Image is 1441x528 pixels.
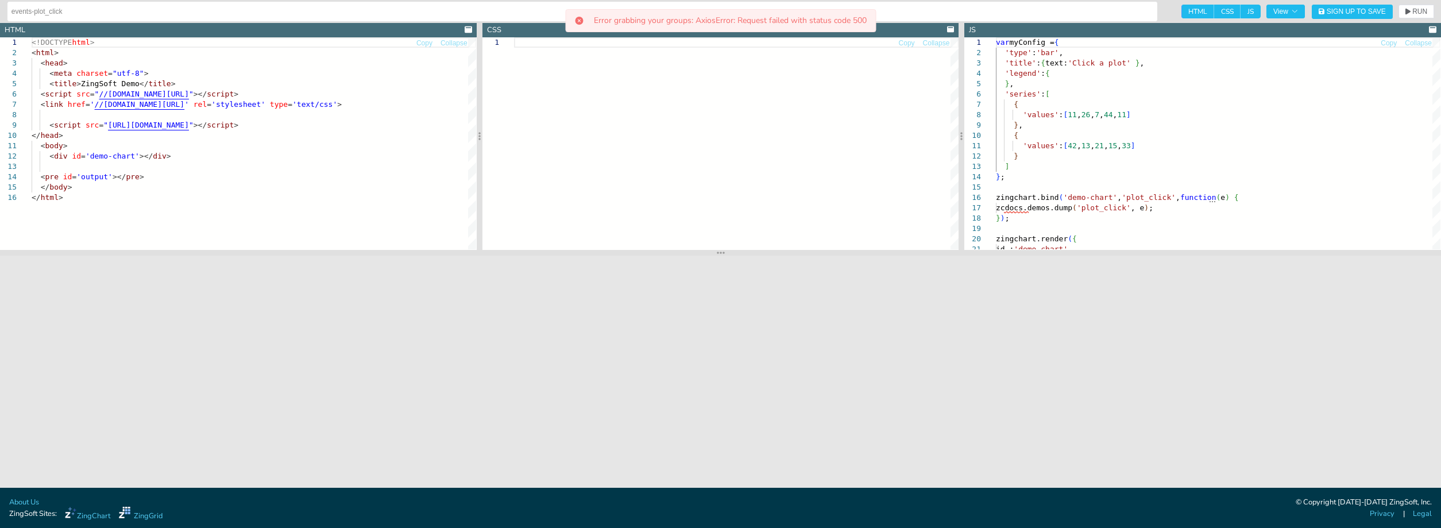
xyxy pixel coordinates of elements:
button: RUN [1398,5,1434,18]
span: head [45,59,63,67]
span: ZingSoft Sites: [9,508,57,519]
span: ( [1068,234,1073,243]
span: src [76,90,90,98]
span: 'values' [1023,110,1059,119]
span: , [1077,141,1081,150]
span: > [63,59,68,67]
div: 4 [964,68,981,79]
span: { [1041,59,1046,67]
span: 42 [1068,141,1077,150]
span: < [41,90,45,98]
div: 8 [964,110,981,120]
span: , [1140,59,1145,67]
span: 13 [1081,141,1091,150]
span: ' [90,100,95,109]
span: </ [32,131,41,140]
span: > [171,79,176,88]
span: 'demo-chart' [1064,193,1118,202]
span: //[DOMAIN_NAME][URL] [95,100,185,109]
span: ] [1126,110,1131,119]
span: 'Click a plot' [1068,59,1131,67]
span: < [49,152,54,160]
span: > [59,131,63,140]
span: 'demo-chart' [86,152,140,160]
span: ] [1005,162,1010,171]
span: Collapse [441,40,468,47]
a: About Us [9,497,39,508]
span: : [1041,69,1046,78]
span: title [149,79,171,88]
span: Collapse [1405,40,1432,47]
span: zingchart.bind [996,193,1059,202]
div: 2 [964,48,981,58]
span: , e [1131,203,1144,212]
div: © Copyright [DATE]-[DATE] ZingSoft, Inc. [1296,497,1432,508]
span: < [49,121,54,129]
span: { [1014,131,1019,140]
span: ></ [140,152,153,160]
span: } [1005,79,1010,88]
span: id [72,152,81,160]
span: type [270,100,288,109]
span: pre [126,172,139,181]
span: ( [1059,193,1064,202]
span: } [1014,121,1019,129]
span: , [1176,193,1180,202]
div: 11 [964,141,981,151]
span: , [1118,193,1122,202]
span: = [81,152,86,160]
span: JS [1241,5,1261,18]
span: </ [41,183,50,191]
span: ></ [194,90,207,98]
span: ) [1145,203,1149,212]
span: = [288,100,292,109]
span: } [996,172,1000,181]
span: charset [76,69,108,78]
p: Error grabbing your groups: AxiosError: Request failed with status code 500 [594,17,867,25]
div: CSS [487,25,501,36]
span: > [59,193,63,202]
span: zingchart.render [996,234,1068,243]
div: 14 [964,172,981,182]
span: 26 [1081,110,1091,119]
span: } [1014,152,1019,160]
span: ZingSoft Demo [81,79,140,88]
div: 1 [482,37,499,48]
span: View [1273,8,1298,15]
span: html [36,48,54,57]
span: > [76,79,81,88]
span: , [1010,79,1014,88]
span: function [1180,193,1216,202]
span: myConfig = [1010,38,1054,47]
span: body [49,183,67,191]
span: script [45,90,72,98]
span: ( [1216,193,1221,202]
span: : [1059,110,1064,119]
button: Collapse [440,38,468,49]
span: " [95,90,99,98]
button: Copy [416,38,433,49]
div: 12 [964,151,981,161]
span: ></ [113,172,126,181]
span: , [1068,245,1073,253]
span: 'series' [1005,90,1041,98]
span: </ [140,79,149,88]
button: Collapse [922,38,951,49]
span: = [90,90,95,98]
span: ; [1149,203,1153,212]
span: 33 [1122,141,1131,150]
div: 7 [964,99,981,110]
span: } [1135,59,1140,67]
span: < [41,172,45,181]
a: ZingChart [65,507,110,522]
div: 16 [964,192,981,203]
span: ) [1226,193,1230,202]
span: { [1054,38,1059,47]
span: > [140,172,144,181]
span: : [1032,48,1037,57]
span: " [189,90,194,98]
span: , [1018,121,1023,129]
div: 21 [964,244,981,255]
button: Copy [898,38,915,49]
span: , [1118,141,1122,150]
